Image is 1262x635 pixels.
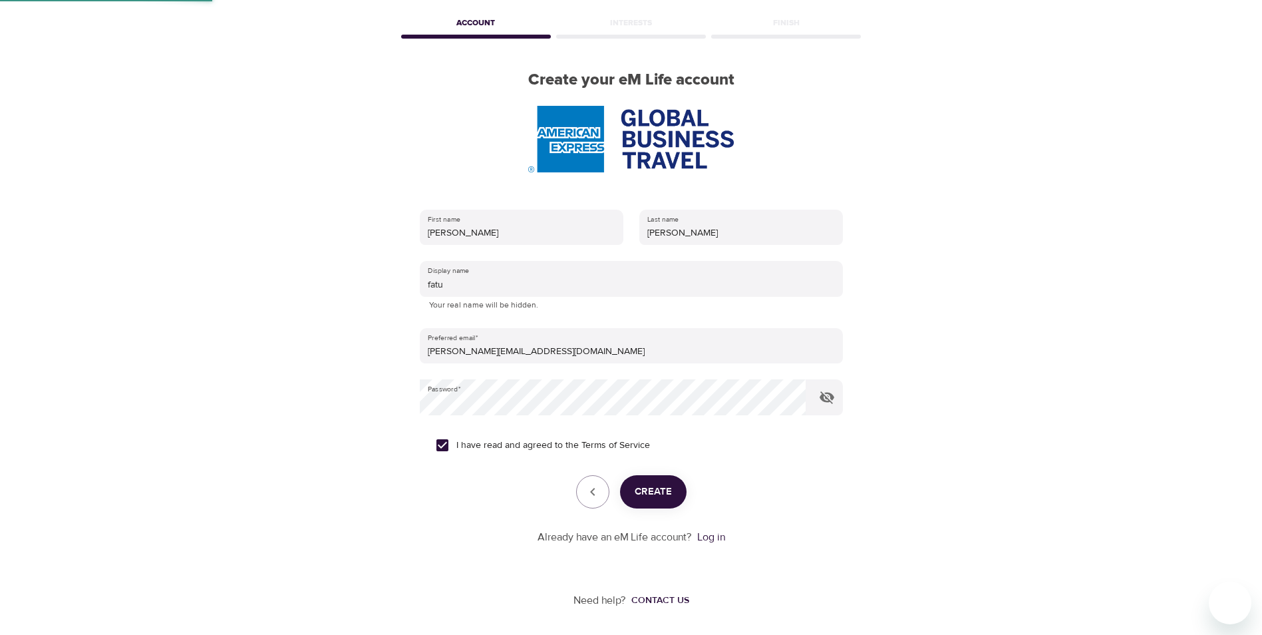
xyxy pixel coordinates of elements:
img: AmEx%20GBT%20logo.png [528,106,733,172]
p: Already have an eM Life account? [538,530,692,545]
button: Create [620,475,687,509]
span: I have read and agreed to the [456,439,650,453]
iframe: Button to launch messaging window [1209,582,1251,624]
a: Contact us [626,594,689,607]
p: Need help? [573,593,626,608]
div: Contact us [631,594,689,607]
span: Create [635,483,672,501]
a: Log in [697,530,725,544]
a: Terms of Service [581,439,650,453]
p: Your real name will be hidden. [429,299,834,312]
h2: Create your eM Life account [398,71,864,90]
